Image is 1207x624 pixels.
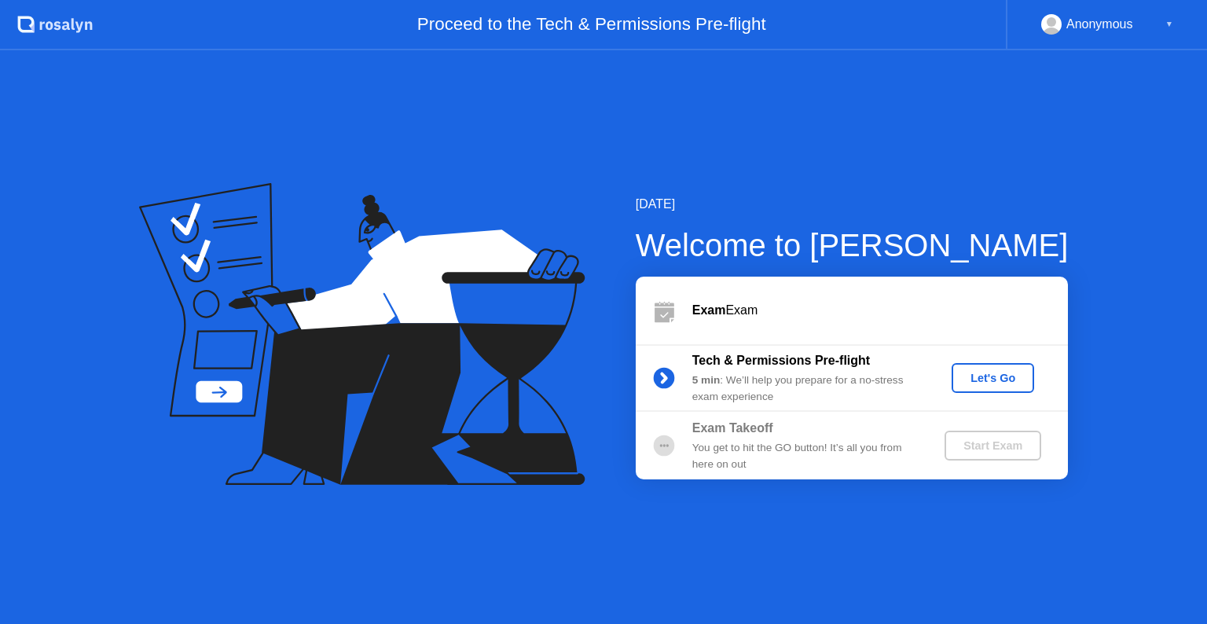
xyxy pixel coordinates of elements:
[692,421,773,435] b: Exam Takeoff
[1066,14,1133,35] div: Anonymous
[692,440,919,472] div: You get to hit the GO button! It’s all you from here on out
[952,363,1034,393] button: Let's Go
[1165,14,1173,35] div: ▼
[692,301,1068,320] div: Exam
[692,303,726,317] b: Exam
[692,354,870,367] b: Tech & Permissions Pre-flight
[636,195,1069,214] div: [DATE]
[636,222,1069,269] div: Welcome to [PERSON_NAME]
[692,373,919,405] div: : We’ll help you prepare for a no-stress exam experience
[692,374,721,386] b: 5 min
[951,439,1035,452] div: Start Exam
[958,372,1028,384] div: Let's Go
[945,431,1041,461] button: Start Exam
